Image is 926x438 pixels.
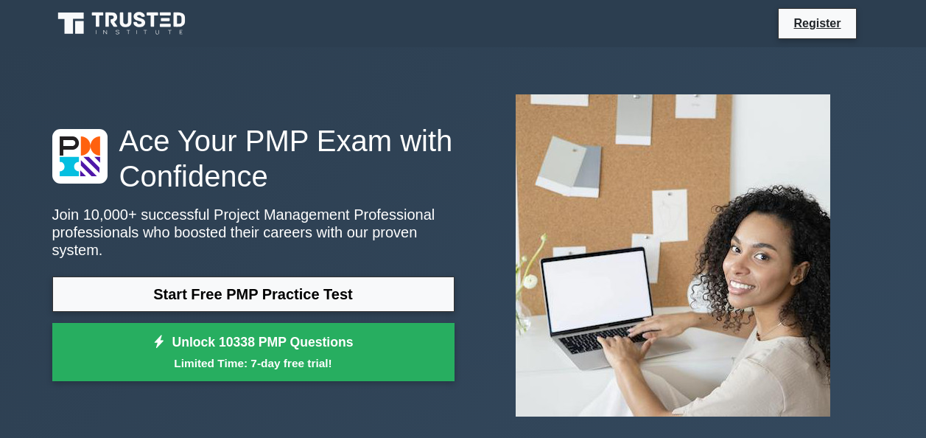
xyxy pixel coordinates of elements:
h1: Ace Your PMP Exam with Confidence [52,123,455,194]
p: Join 10,000+ successful Project Management Professional professionals who boosted their careers w... [52,206,455,259]
a: Unlock 10338 PMP QuestionsLimited Time: 7-day free trial! [52,323,455,382]
a: Start Free PMP Practice Test [52,277,455,312]
a: Register [785,14,849,32]
small: Limited Time: 7-day free trial! [71,355,436,372]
